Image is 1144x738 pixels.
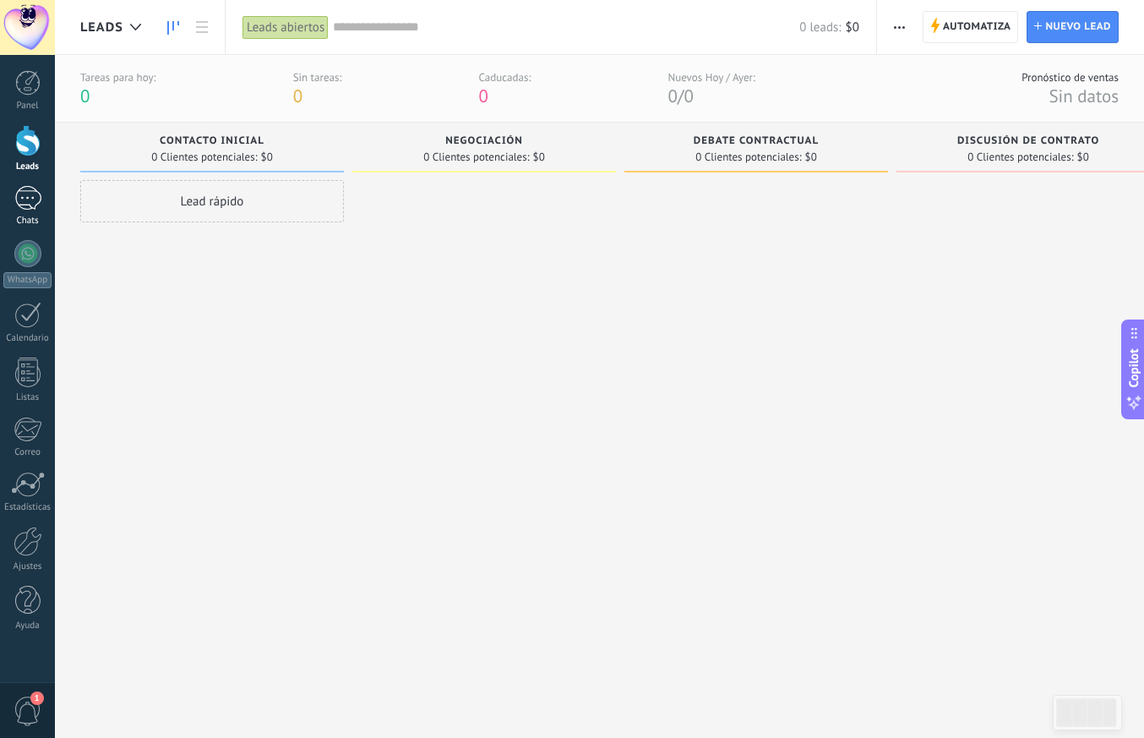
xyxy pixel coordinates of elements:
span: Discusión de contrato [957,135,1099,147]
span: Leads [80,19,123,36]
div: Sin tareas: [293,70,342,85]
div: Chats [3,216,52,227]
span: Nuevo lead [1045,12,1111,42]
a: Lista [188,11,216,44]
div: WhatsApp [3,272,52,288]
a: Nuevo lead [1027,11,1119,43]
span: $0 [1077,152,1089,162]
div: Leads abiertos [242,15,329,40]
div: Panel [3,101,52,112]
span: $0 [261,152,273,162]
div: Ayuda [3,620,52,631]
span: Automatiza [943,12,1011,42]
a: Leads [159,11,188,44]
span: 0 Clientes potenciales: [695,152,801,162]
span: Debate contractual [694,135,819,147]
span: 0 leads: [799,19,841,36]
div: Caducadas: [479,70,531,85]
span: $0 [846,19,859,36]
span: / [678,85,684,107]
div: Correo [3,447,52,458]
div: Nuevos Hoy / Ayer: [668,70,755,85]
div: Leads [3,161,52,172]
span: 0 [293,85,302,107]
span: 0 [80,85,90,107]
span: 0 Clientes potenciales: [967,152,1073,162]
span: Contacto inicial [160,135,264,147]
div: Estadísticas [3,502,52,513]
div: Lead rápido [80,180,344,222]
div: Pronóstico de ventas [1021,70,1119,85]
div: Contacto inicial [89,135,335,150]
span: $0 [533,152,545,162]
div: Ajustes [3,561,52,572]
span: Negociación [445,135,523,147]
span: $0 [805,152,817,162]
span: Copilot [1125,348,1142,387]
span: 0 [684,85,693,107]
div: Tareas para hoy: [80,70,155,85]
div: Negociación [361,135,607,150]
span: 0 [668,85,678,107]
span: Sin datos [1049,85,1119,107]
span: 0 Clientes potenciales: [151,152,257,162]
div: Debate contractual [633,135,880,150]
span: 1 [30,692,44,705]
a: Automatiza [923,11,1019,43]
span: 0 Clientes potenciales: [423,152,529,162]
div: Listas [3,392,52,403]
div: Calendario [3,333,52,344]
button: Más [887,11,912,43]
span: 0 [479,85,488,107]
